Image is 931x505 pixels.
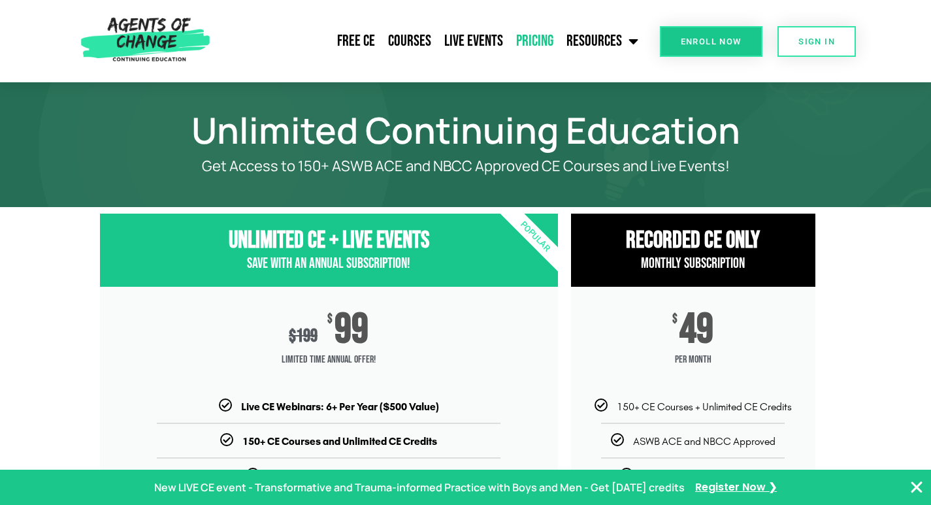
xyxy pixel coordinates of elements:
span: $ [327,313,333,326]
span: Enroll Now [681,37,742,46]
a: Enroll Now [660,26,762,57]
a: Pricing [510,25,560,57]
span: Save with an Annual Subscription! [247,255,410,272]
span: SIGN IN [798,37,835,46]
b: 150+ CE Courses and Unlimited CE Credits [242,435,437,448]
a: Courses [382,25,438,57]
p: New LIVE CE event - Transformative and Trauma-informed Practice with Boys and Men - Get [DATE] cr... [154,478,685,497]
span: per month [571,347,815,373]
span: Limited Time Annual Offer! [100,347,558,373]
div: 199 [289,325,318,347]
div: Popular [459,161,610,312]
span: $ [289,325,296,347]
h1: Unlimited Continuing Education [93,115,838,145]
span: 99 [335,313,368,347]
h3: Unlimited CE + Live Events [100,227,558,255]
nav: Menu [216,25,645,57]
h3: RECORDED CE ONly [571,227,815,255]
a: Live Events [438,25,510,57]
button: Close Banner [909,480,924,495]
span: $ [672,313,678,326]
a: SIGN IN [777,26,856,57]
span: ASWB ACE and NBCC Approved [633,435,776,448]
span: Monthly Subscription [641,255,745,272]
a: Resources [560,25,645,57]
span: 150+ CE Courses + Unlimited CE Credits [617,400,792,413]
a: Register Now ❯ [695,478,777,497]
p: Get Access to 150+ ASWB ACE and NBCC Approved CE Courses and Live Events! [146,158,786,174]
span: 49 [679,313,713,347]
a: Free CE [331,25,382,57]
b: Live CE Webinars: 6+ Per Year ($500 Value) [241,400,439,413]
